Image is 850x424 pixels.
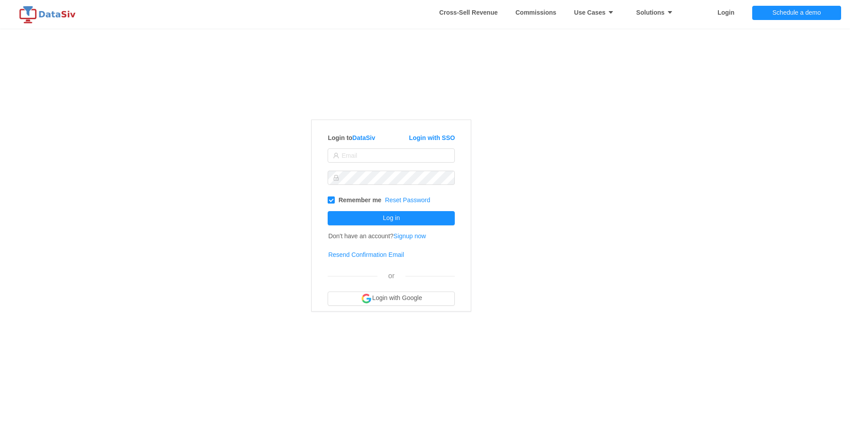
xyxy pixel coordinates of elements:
[333,175,339,181] i: icon: lock
[328,134,375,141] strong: Login to
[665,9,673,16] i: icon: caret-down
[338,196,381,204] strong: Remember me
[636,9,678,16] strong: Solutions
[605,9,614,16] i: icon: caret-down
[409,134,455,141] a: Login with SSO
[333,152,339,159] i: icon: user
[328,251,404,258] a: Resend Confirmation Email
[328,227,426,245] td: Don't have an account?
[353,134,375,141] a: DataSiv
[385,196,430,204] a: Reset Password
[388,272,394,280] span: or
[393,232,426,240] a: Signup now
[328,292,455,306] button: Login with Google
[328,148,455,163] input: Email
[574,9,618,16] strong: Use Cases
[18,6,80,24] img: logo
[752,6,841,20] button: Schedule a demo
[328,211,455,225] button: Log in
